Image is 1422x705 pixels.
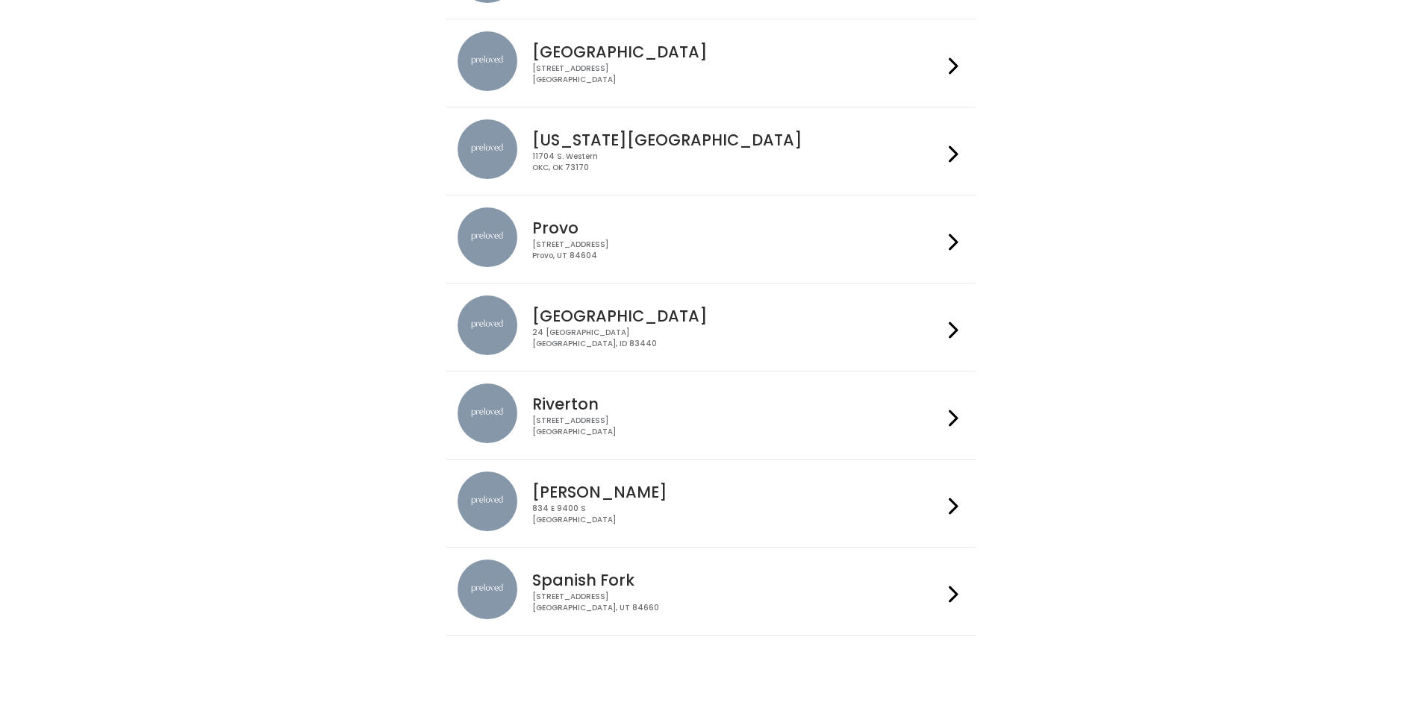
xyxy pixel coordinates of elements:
div: [STREET_ADDRESS] [GEOGRAPHIC_DATA] [532,63,943,85]
h4: Provo [532,219,943,236]
img: preloved location [458,31,517,91]
h4: Spanish Fork [532,571,943,589]
div: 834 E 9400 S [GEOGRAPHIC_DATA] [532,504,943,525]
a: preloved location [PERSON_NAME] 834 E 9400 S[GEOGRAPHIC_DATA] [458,471,964,535]
img: preloved location [458,560,517,619]
img: preloved location [458,119,517,179]
div: [STREET_ADDRESS] [GEOGRAPHIC_DATA] [532,416,943,437]
img: preloved location [458,471,517,531]
div: 11704 S. Western OKC, OK 73170 [532,151,943,173]
a: preloved location Provo [STREET_ADDRESS]Provo, UT 84604 [458,207,964,271]
a: preloved location [GEOGRAPHIC_DATA] [STREET_ADDRESS][GEOGRAPHIC_DATA] [458,31,964,95]
div: [STREET_ADDRESS] [GEOGRAPHIC_DATA], UT 84660 [532,592,943,613]
img: preloved location [458,295,517,355]
a: preloved location Spanish Fork [STREET_ADDRESS][GEOGRAPHIC_DATA], UT 84660 [458,560,964,623]
h4: [PERSON_NAME] [532,483,943,501]
a: preloved location Riverton [STREET_ADDRESS][GEOGRAPHIC_DATA] [458,383,964,447]
div: [STREET_ADDRESS] Provo, UT 84604 [532,239,943,261]
a: preloved location [GEOGRAPHIC_DATA] 24 [GEOGRAPHIC_DATA][GEOGRAPHIC_DATA], ID 83440 [458,295,964,359]
img: preloved location [458,383,517,443]
div: 24 [GEOGRAPHIC_DATA] [GEOGRAPHIC_DATA], ID 83440 [532,328,943,349]
a: preloved location [US_STATE][GEOGRAPHIC_DATA] 11704 S. WesternOKC, OK 73170 [458,119,964,183]
h4: [GEOGRAPHIC_DATA] [532,307,943,325]
img: preloved location [458,207,517,267]
h4: Riverton [532,395,943,413]
h4: [US_STATE][GEOGRAPHIC_DATA] [532,131,943,148]
h4: [GEOGRAPHIC_DATA] [532,43,943,60]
